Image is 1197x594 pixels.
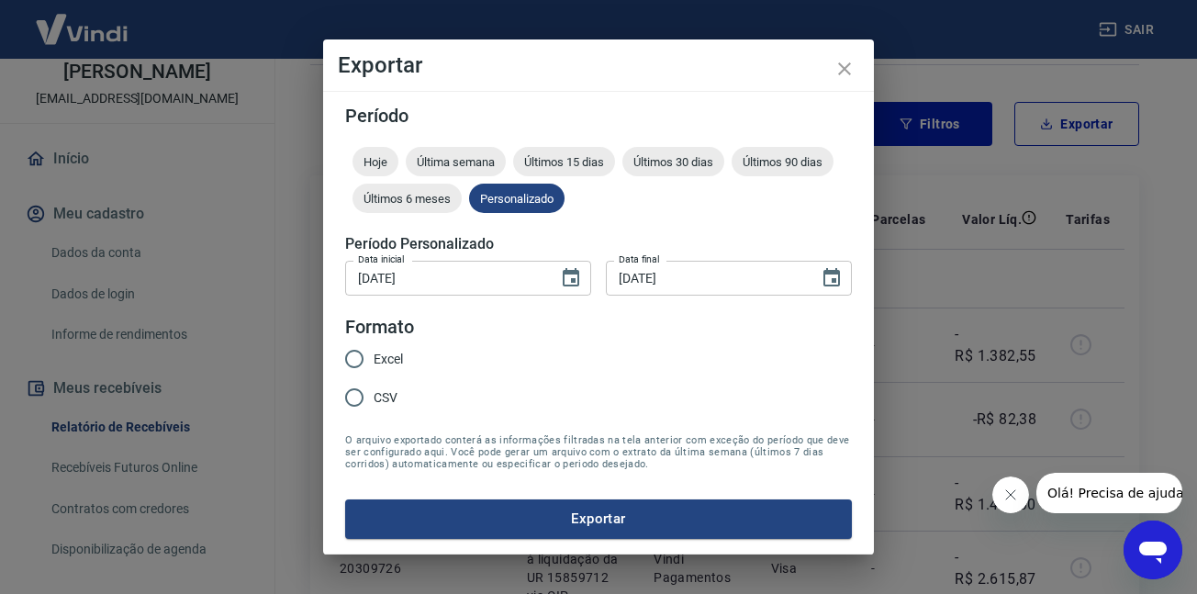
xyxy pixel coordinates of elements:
span: Últimos 90 dias [732,155,833,169]
h4: Exportar [338,54,859,76]
iframe: Botão para abrir a janela de mensagens [1124,521,1182,579]
iframe: Fechar mensagem [992,476,1029,513]
span: Últimos 30 dias [622,155,724,169]
span: O arquivo exportado conterá as informações filtradas na tela anterior com exceção do período que ... [345,434,852,470]
div: Última semana [406,147,506,176]
span: Olá! Precisa de ajuda? [11,13,154,28]
span: CSV [374,388,397,408]
div: Personalizado [469,184,565,213]
legend: Formato [345,314,414,341]
button: close [822,47,867,91]
label: Data final [619,252,660,266]
div: Últimos 15 dias [513,147,615,176]
div: Últimos 30 dias [622,147,724,176]
span: Personalizado [469,192,565,206]
button: Choose date, selected date is 18 de ago de 2025 [813,260,850,297]
h5: Período [345,106,852,125]
div: Hoje [352,147,398,176]
div: Últimos 6 meses [352,184,462,213]
label: Data inicial [358,252,405,266]
h5: Período Personalizado [345,235,852,253]
span: Última semana [406,155,506,169]
span: Últimos 15 dias [513,155,615,169]
button: Choose date, selected date is 16 de ago de 2025 [553,260,589,297]
input: DD/MM/YYYY [345,261,545,295]
span: Hoje [352,155,398,169]
div: Últimos 90 dias [732,147,833,176]
span: Excel [374,350,403,369]
iframe: Mensagem da empresa [1036,473,1182,513]
span: Últimos 6 meses [352,192,462,206]
input: DD/MM/YYYY [606,261,806,295]
button: Exportar [345,499,852,538]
